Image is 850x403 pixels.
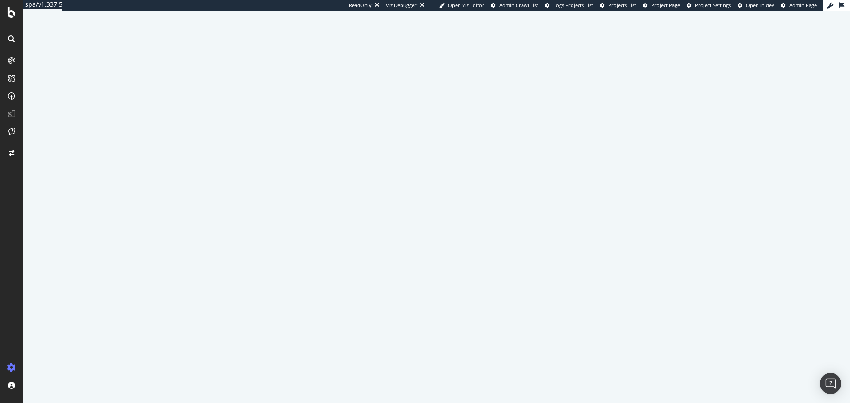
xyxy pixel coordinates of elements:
[349,2,373,9] div: ReadOnly:
[781,2,817,9] a: Admin Page
[738,2,774,9] a: Open in dev
[651,2,680,8] span: Project Page
[439,2,484,9] a: Open Viz Editor
[448,2,484,8] span: Open Viz Editor
[789,2,817,8] span: Admin Page
[600,2,636,9] a: Projects List
[608,2,636,8] span: Projects List
[499,2,538,8] span: Admin Crawl List
[386,2,418,9] div: Viz Debugger:
[643,2,680,9] a: Project Page
[687,2,731,9] a: Project Settings
[553,2,593,8] span: Logs Projects List
[405,184,468,216] div: animation
[746,2,774,8] span: Open in dev
[491,2,538,9] a: Admin Crawl List
[695,2,731,8] span: Project Settings
[820,373,841,394] div: Open Intercom Messenger
[545,2,593,9] a: Logs Projects List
